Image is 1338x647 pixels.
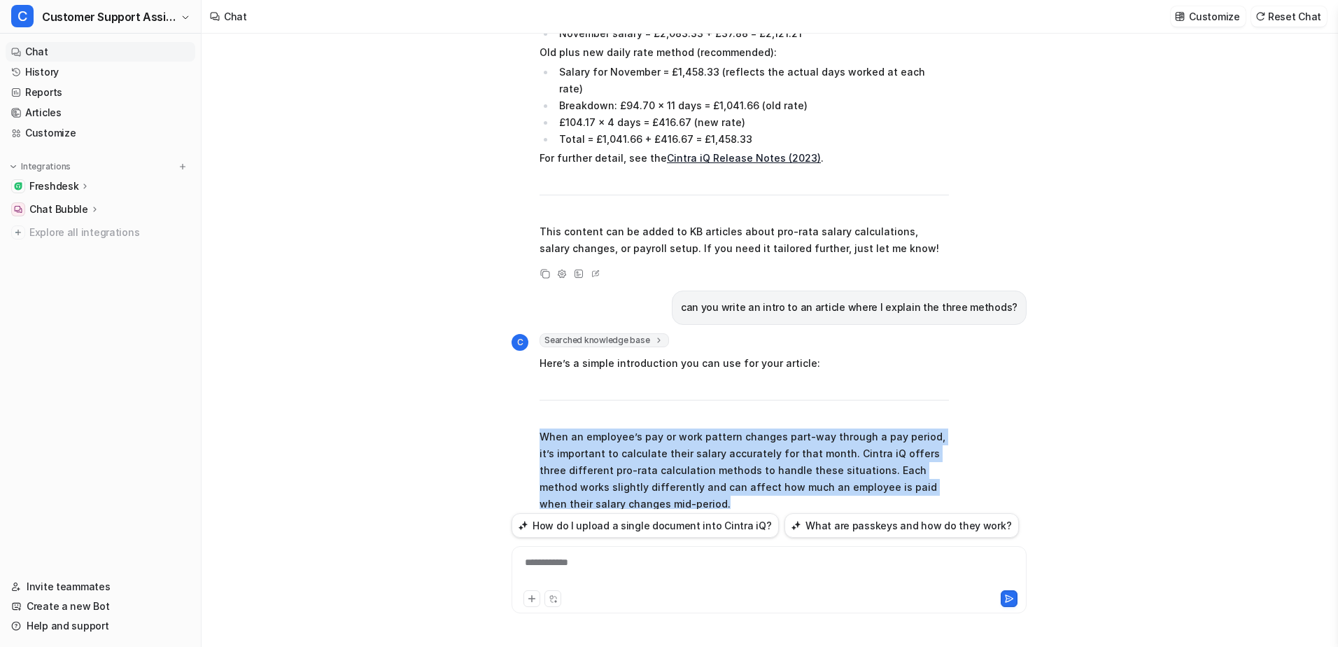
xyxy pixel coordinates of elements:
[540,429,949,513] p: When an employee’s pay or work pattern changes part-way through a pay period, it’s important to c...
[540,223,949,257] p: This content can be added to KB articles about pro-rata salary calculations, salary changes, or p...
[11,5,34,27] span: C
[540,355,949,372] p: Here’s a simple introduction you can use for your article:
[555,131,949,148] li: Total = £1,041.66 + £416.67 = £1,458.33
[1189,9,1239,24] p: Customize
[21,161,71,172] p: Integrations
[512,513,779,538] button: How do I upload a single document into Cintra iQ?
[540,333,669,347] span: Searched knowledge base
[14,182,22,190] img: Freshdesk
[1171,6,1245,27] button: Customize
[6,223,195,242] a: Explore all integrations
[29,202,88,216] p: Chat Bubble
[29,179,78,193] p: Freshdesk
[555,64,949,97] li: Salary for November = £1,458.33 (reflects the actual days worked at each rate)
[14,205,22,214] img: Chat Bubble
[6,62,195,82] a: History
[555,114,949,131] li: £104.17 x 4 days = £416.67 (new rate)
[1251,6,1327,27] button: Reset Chat
[784,513,1019,538] button: What are passkeys and how do they work?
[6,577,195,597] a: Invite teammates
[6,42,195,62] a: Chat
[6,616,195,636] a: Help and support
[667,152,821,164] a: Cintra iQ Release Notes (2023)
[6,597,195,616] a: Create a new Bot
[540,150,949,167] p: For further detail, see the .
[6,160,75,174] button: Integrations
[6,123,195,143] a: Customize
[1175,11,1185,22] img: customize
[540,44,949,61] p: Old plus new daily rate method (recommended):
[6,83,195,102] a: Reports
[29,221,190,244] span: Explore all integrations
[8,162,18,172] img: expand menu
[1255,11,1265,22] img: reset
[11,225,25,239] img: explore all integrations
[42,7,177,27] span: Customer Support Assistant
[6,103,195,123] a: Articles
[178,162,188,172] img: menu_add.svg
[681,299,1017,316] p: can you write an intro to an article where I explain the three methods?
[512,334,528,351] span: C
[555,97,949,114] li: Breakdown: £94.70 x 11 days = £1,041.66 (old rate)
[224,9,247,24] div: Chat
